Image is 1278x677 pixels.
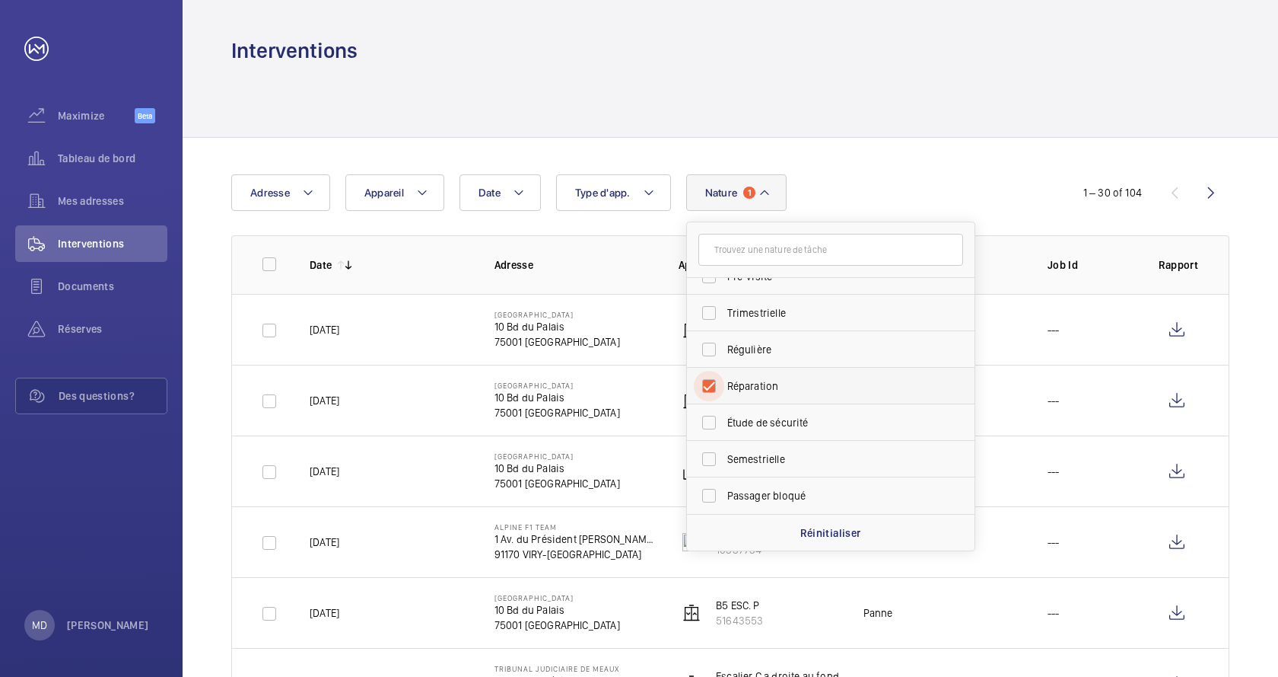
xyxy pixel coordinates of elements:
[32,618,47,633] p: MD
[682,533,701,551] img: drum.svg
[478,187,501,199] span: Date
[59,388,167,404] span: Des questions?
[231,174,330,211] button: Adresse
[58,236,167,251] span: Interventions
[494,547,655,562] p: 91170 VIRY-[GEOGRAPHIC_DATA]
[1048,322,1060,337] p: ---
[1048,605,1060,621] p: ---
[494,405,620,420] p: 75001 [GEOGRAPHIC_DATA]
[58,151,167,166] span: Tableau de bord
[1048,535,1060,550] p: ---
[135,108,155,123] span: Beta
[494,257,655,273] p: Adresse
[727,342,936,357] span: Régulière
[364,187,404,199] span: Appareil
[727,488,936,503] span: Passager bloqué
[682,321,701,339] img: elevator.svg
[494,319,620,334] p: 10 Bd du Palais
[1048,393,1060,408] p: ---
[556,174,671,211] button: Type d'app.
[1083,185,1142,200] div: 1 – 30 of 104
[310,464,339,479] p: [DATE]
[345,174,444,211] button: Appareil
[686,174,787,211] button: Nature1
[743,187,755,199] span: 1
[58,321,167,337] span: Réserves
[682,604,701,622] img: elevator.svg
[310,605,339,621] p: [DATE]
[494,618,620,633] p: 75001 [GEOGRAPHIC_DATA]
[1048,257,1134,273] p: Job Id
[494,532,655,547] p: 1 Av. du Président [PERSON_NAME]
[1159,257,1198,273] p: Rapport
[494,664,655,673] p: TRIBUNAL JUDICIAIRE DE MEAUX
[310,535,339,550] p: [DATE]
[494,461,620,476] p: 10 Bd du Palais
[575,187,631,199] span: Type d'app.
[494,602,620,618] p: 10 Bd du Palais
[231,37,358,65] h1: Interventions
[682,391,701,410] img: elevator.svg
[494,593,620,602] p: [GEOGRAPHIC_DATA]
[310,322,339,337] p: [DATE]
[494,334,620,350] p: 75001 [GEOGRAPHIC_DATA]
[727,452,936,467] span: Semestrielle
[716,598,763,613] p: B5 ESC. P
[58,108,135,123] span: Maximize
[800,525,861,541] p: Réinitialiser
[494,452,620,461] p: [GEOGRAPHIC_DATA]
[250,187,290,199] span: Adresse
[494,310,620,319] p: [GEOGRAPHIC_DATA]
[727,378,936,394] span: Réparation
[494,390,620,405] p: 10 Bd du Palais
[310,257,332,273] p: Date
[698,234,963,266] input: Trouvez une nature de tâche
[58,193,167,209] span: Mes adresses
[679,257,839,273] p: Appareil
[494,522,655,532] p: Alpine F1 Team
[494,476,620,491] p: 75001 [GEOGRAPHIC_DATA]
[716,613,763,628] p: 51643553
[459,174,541,211] button: Date
[67,618,149,633] p: [PERSON_NAME]
[1048,464,1060,479] p: ---
[727,415,936,430] span: Étude de sécurité
[705,187,738,199] span: Nature
[310,393,339,408] p: [DATE]
[727,305,936,321] span: Trimestrielle
[682,462,701,481] img: platform_lift.svg
[58,279,167,294] span: Documents
[863,605,893,621] div: Panne
[494,381,620,390] p: [GEOGRAPHIC_DATA]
